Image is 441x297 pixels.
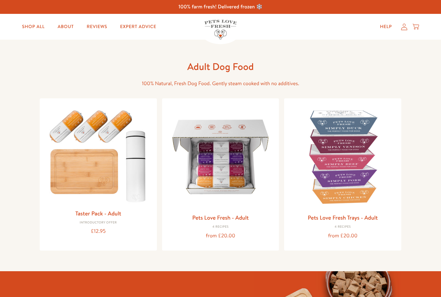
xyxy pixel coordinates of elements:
[45,227,152,236] div: £12.95
[115,20,161,33] a: Expert Advice
[167,225,274,229] div: 4 Recipes
[117,60,324,73] h1: Adult Dog Food
[142,80,299,87] span: 100% Natural, Fresh Dog Food. Gently steam cooked with no additives.
[289,225,396,229] div: 4 Recipes
[308,213,378,222] a: Pets Love Fresh Trays - Adult
[52,20,79,33] a: About
[204,20,237,39] img: Pets Love Fresh
[192,213,249,222] a: Pets Love Fresh - Adult
[167,232,274,240] div: from £20.00
[75,209,121,217] a: Taster Pack - Adult
[375,20,397,33] a: Help
[289,232,396,240] div: from £20.00
[82,20,112,33] a: Reviews
[45,104,152,206] img: Taster Pack - Adult
[45,221,152,225] div: Introductory Offer
[289,104,396,210] img: Pets Love Fresh Trays - Adult
[17,20,50,33] a: Shop All
[167,104,274,210] img: Pets Love Fresh - Adult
